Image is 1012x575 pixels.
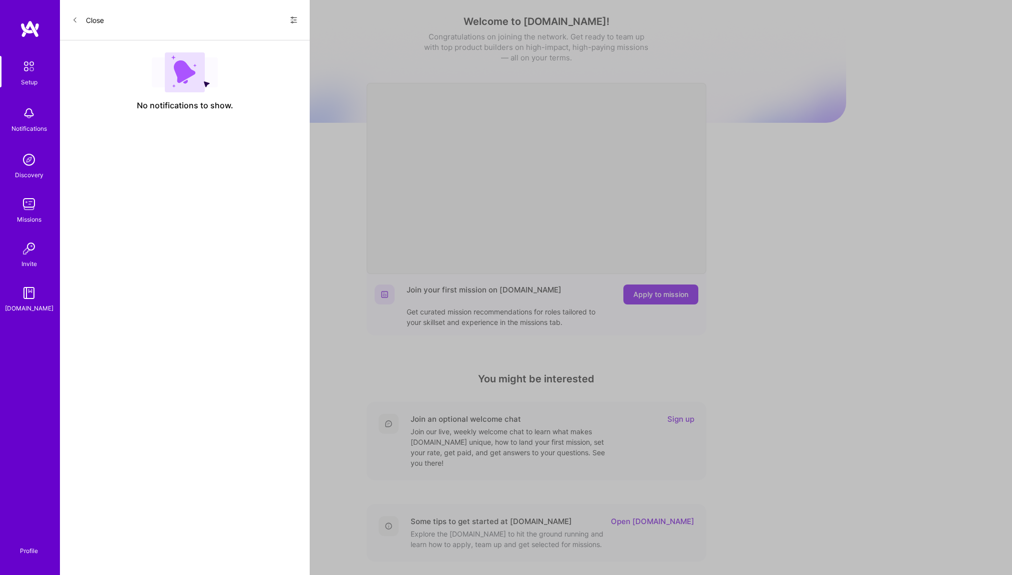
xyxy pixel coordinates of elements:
div: Invite [21,259,37,269]
img: logo [20,20,40,38]
img: setup [18,56,39,77]
span: No notifications to show. [137,100,233,111]
div: Profile [20,546,38,555]
div: Setup [21,77,37,87]
img: discovery [19,150,39,170]
img: teamwork [19,194,39,214]
div: Discovery [15,170,43,180]
div: Missions [17,214,41,225]
img: Invite [19,239,39,259]
img: bell [19,103,39,123]
img: empty [152,52,218,92]
a: Profile [16,535,41,555]
div: Notifications [11,123,47,134]
div: [DOMAIN_NAME] [5,303,53,313]
img: guide book [19,283,39,303]
button: Close [72,12,104,28]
